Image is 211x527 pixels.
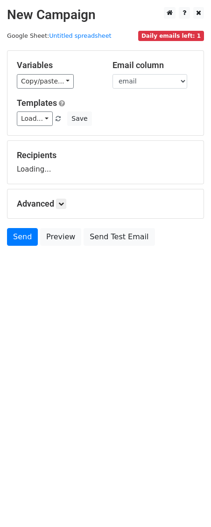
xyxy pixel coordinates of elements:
[49,32,111,39] a: Untitled spreadsheet
[138,31,204,41] span: Daily emails left: 1
[84,228,155,246] a: Send Test Email
[138,32,204,39] a: Daily emails left: 1
[17,150,194,174] div: Loading...
[40,228,81,246] a: Preview
[17,150,194,160] h5: Recipients
[17,111,53,126] a: Load...
[67,111,91,126] button: Save
[17,199,194,209] h5: Advanced
[7,32,112,39] small: Google Sheet:
[17,74,74,89] a: Copy/paste...
[113,60,194,70] h5: Email column
[7,228,38,246] a: Send
[17,60,98,70] h5: Variables
[17,98,57,108] a: Templates
[7,7,204,23] h2: New Campaign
